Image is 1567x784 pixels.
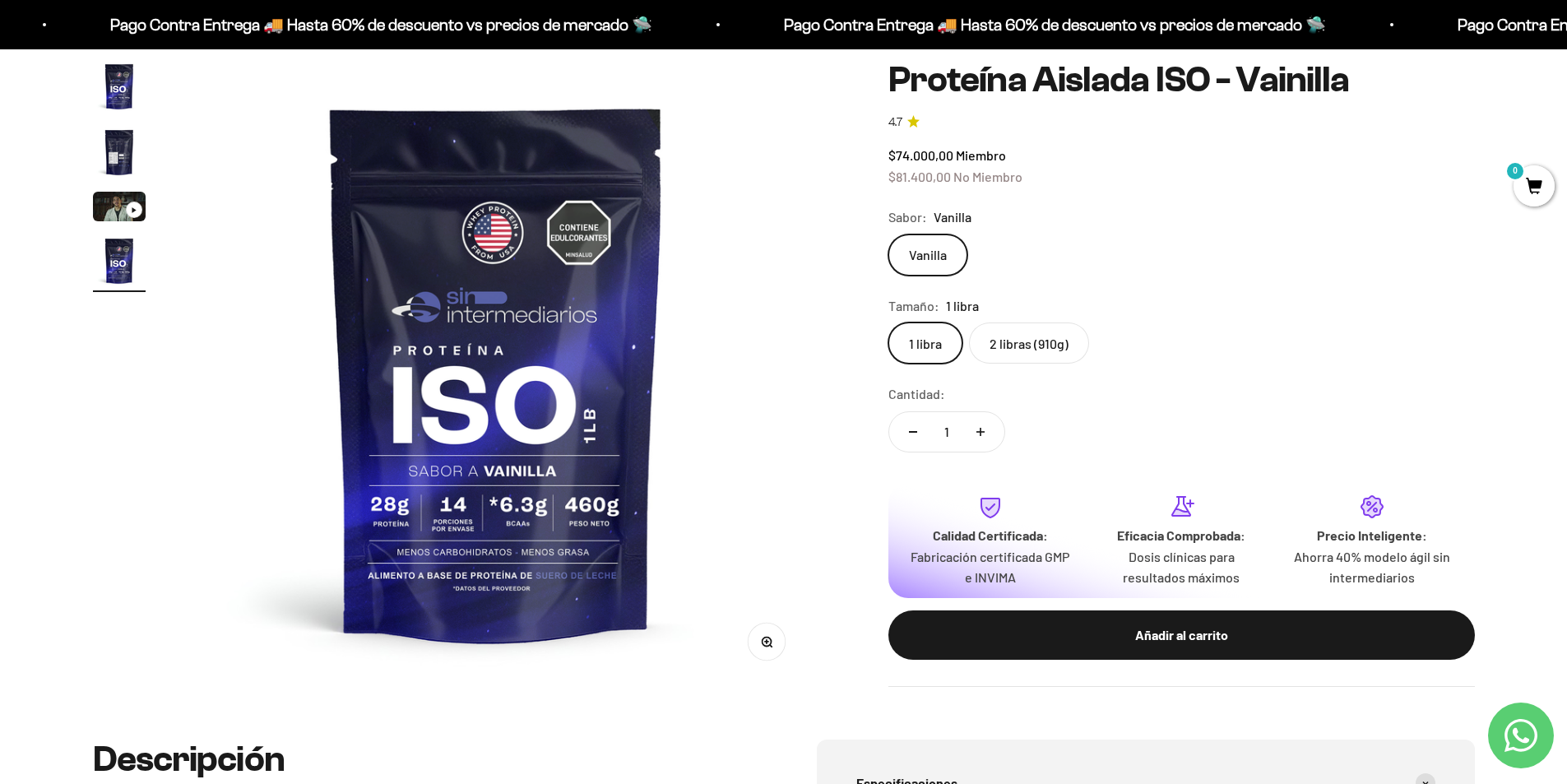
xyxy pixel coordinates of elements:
span: $81.400,00 [888,169,951,184]
p: Fabricación certificada GMP e INVIMA [908,546,1073,588]
img: Proteína Aislada ISO - Vainilla [93,126,146,179]
span: 4.7 [888,114,902,132]
label: Cantidad: [888,383,945,405]
p: Ahorra 40% modelo ágil sin intermediarios [1290,546,1454,588]
span: 1 libra [946,295,979,317]
p: Dosis clínicas para resultados máximos [1099,546,1263,588]
img: Proteína Aislada ISO - Vainilla [184,60,809,684]
a: 0 [1514,179,1555,197]
button: Ir al artículo 1 [93,60,146,118]
strong: Calidad Certificada: [933,527,1048,543]
span: Miembro [956,147,1006,163]
button: Ir al artículo 4 [93,234,146,292]
h2: Descripción [93,740,751,779]
button: Ir al artículo 2 [93,126,146,183]
span: Vanilla [934,206,971,228]
h1: Proteína Aislada ISO - Vainilla [888,60,1475,100]
strong: Eficacia Comprobada: [1117,527,1245,543]
p: Pago Contra Entrega 🚚 Hasta 60% de descuento vs precios de mercado 🛸 [774,12,1316,38]
mark: 0 [1505,161,1525,181]
span: $74.000,00 [888,147,953,163]
button: Reducir cantidad [889,412,937,452]
span: No Miembro [953,169,1022,184]
a: 4.74.7 de 5.0 estrellas [888,114,1475,132]
button: Ir al artículo 3 [93,192,146,226]
button: Añadir al carrito [888,610,1475,660]
button: Aumentar cantidad [957,412,1004,452]
div: Añadir al carrito [921,624,1442,646]
strong: Precio Inteligente: [1317,527,1427,543]
legend: Tamaño: [888,295,939,317]
p: Pago Contra Entrega 🚚 Hasta 60% de descuento vs precios de mercado 🛸 [100,12,642,38]
img: Proteína Aislada ISO - Vainilla [93,60,146,113]
legend: Sabor: [888,206,927,228]
img: Proteína Aislada ISO - Vainilla [93,234,146,287]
